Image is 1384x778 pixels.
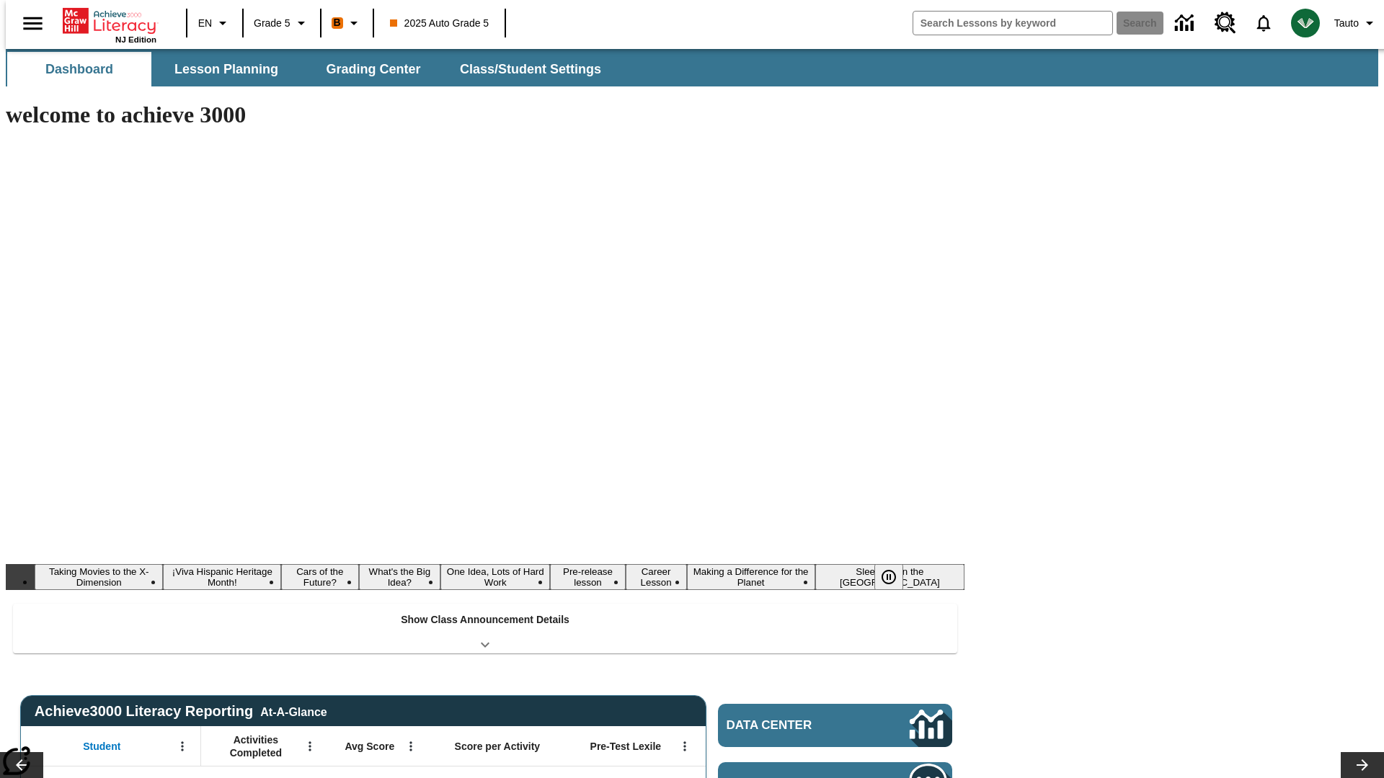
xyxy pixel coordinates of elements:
span: NJ Edition [115,35,156,44]
span: Activities Completed [208,733,303,759]
span: Avg Score [345,740,394,753]
div: Pause [874,564,918,590]
span: 2025 Auto Grade 5 [390,16,489,31]
button: Dashboard [7,52,151,86]
div: Home [63,5,156,44]
button: Grading Center [301,52,445,86]
button: Slide 4 What's the Big Idea? [359,564,441,590]
button: Open Menu [299,735,321,757]
a: Resource Center, Will open in new tab [1206,4,1245,43]
input: search field [913,12,1112,35]
button: Slide 9 Sleepless in the Animal Kingdom [815,564,964,590]
button: Grade: Grade 5, Select a grade [248,10,316,36]
a: Notifications [1245,4,1282,42]
button: Open Menu [172,735,193,757]
img: avatar image [1291,9,1320,37]
button: Slide 2 ¡Viva Hispanic Heritage Month! [163,564,281,590]
button: Open Menu [674,735,696,757]
span: Achieve3000 Literacy Reporting [35,703,327,720]
span: Pre-Test Lexile [590,740,662,753]
button: Slide 5 One Idea, Lots of Hard Work [440,564,550,590]
div: SubNavbar [6,49,1378,86]
a: Data Center [1166,4,1206,43]
button: Slide 6 Pre-release lesson [550,564,625,590]
button: Language: EN, Select a language [192,10,238,36]
span: Student [83,740,120,753]
button: Open Menu [400,735,422,757]
button: Lesson Planning [154,52,298,86]
button: Profile/Settings [1328,10,1384,36]
a: Data Center [718,704,952,747]
p: Show Class Announcement Details [401,612,569,627]
button: Lesson carousel, Next [1341,752,1384,778]
span: Score per Activity [455,740,541,753]
button: Slide 3 Cars of the Future? [281,564,358,590]
span: Tauto [1334,16,1359,31]
button: Boost Class color is orange. Change class color [326,10,368,36]
button: Slide 7 Career Lesson [626,564,687,590]
button: Slide 1 Taking Movies to the X-Dimension [35,564,163,590]
button: Pause [874,564,903,590]
div: SubNavbar [6,52,614,86]
button: Slide 8 Making a Difference for the Planet [687,564,815,590]
button: Select a new avatar [1282,4,1328,42]
span: Data Center [727,718,861,733]
span: EN [198,16,212,31]
h1: welcome to achieve 3000 [6,102,964,128]
button: Open side menu [12,2,54,45]
a: Home [63,6,156,35]
button: Class/Student Settings [448,52,613,86]
div: At-A-Glance [260,703,327,719]
div: Show Class Announcement Details [13,604,957,653]
span: B [334,14,341,32]
span: Grade 5 [254,16,290,31]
